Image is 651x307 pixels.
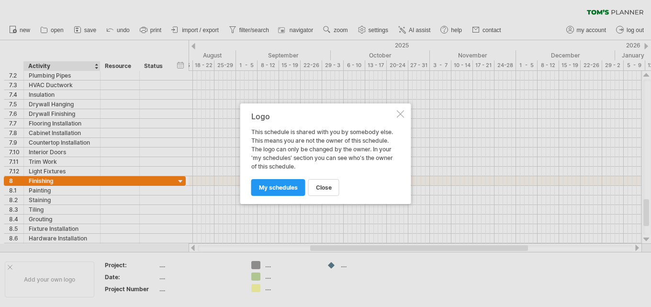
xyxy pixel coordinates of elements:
a: close [308,179,339,196]
span: my schedules [259,184,298,191]
div: Logo [251,112,395,121]
div: This schedule is shared with you by somebody else. This means you are not the owner of this sched... [251,112,395,195]
span: close [316,184,332,191]
a: my schedules [251,179,305,196]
